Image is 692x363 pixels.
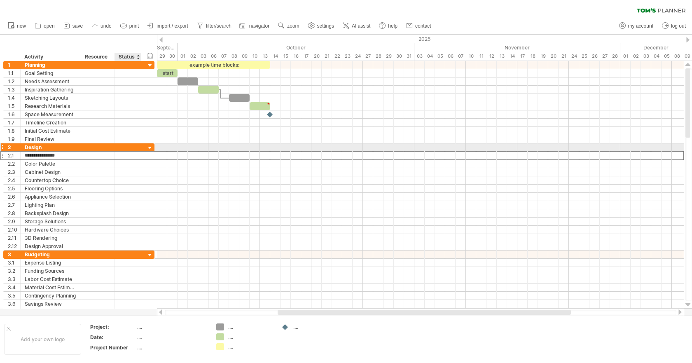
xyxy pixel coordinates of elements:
[631,52,641,61] div: Tuesday, 2 December 2025
[466,52,476,61] div: Monday, 10 November 2025
[660,21,688,31] a: log out
[8,185,20,192] div: 2.5
[33,21,57,31] a: open
[276,21,302,31] a: zoom
[8,152,20,159] div: 2.1
[8,251,20,258] div: 3
[311,52,322,61] div: Monday, 20 October 2025
[662,52,672,61] div: Friday, 5 December 2025
[25,127,77,135] div: Initial Cost Estimate
[25,135,77,143] div: Final Review
[8,267,20,275] div: 3.2
[129,23,139,29] span: print
[101,23,112,29] span: undo
[456,52,466,61] div: Friday, 7 November 2025
[363,52,373,61] div: Monday, 27 October 2025
[228,343,273,350] div: ....
[301,52,311,61] div: Friday, 17 October 2025
[24,53,76,61] div: Activity
[8,110,20,118] div: 1.6
[25,94,77,102] div: Sketching Layouts
[8,259,20,267] div: 3.1
[8,69,20,77] div: 1.1
[672,52,682,61] div: Monday, 8 December 2025
[8,176,20,184] div: 2.4
[25,275,77,283] div: Labor Cost Estimate
[414,43,620,52] div: November 2025
[25,185,77,192] div: Flooring Options
[353,52,363,61] div: Friday, 24 October 2025
[25,300,77,308] div: Savings Review
[388,23,397,29] span: help
[306,21,337,31] a: settings
[404,52,414,61] div: Friday, 31 October 2025
[90,344,136,351] div: Project Number
[250,52,260,61] div: Friday, 10 October 2025
[589,52,600,61] div: Wednesday, 26 November 2025
[317,23,334,29] span: settings
[8,77,20,85] div: 1.2
[671,23,686,29] span: log out
[620,52,631,61] div: Monday, 1 December 2025
[8,308,20,316] div: 3.7
[373,52,383,61] div: Tuesday, 28 October 2025
[291,52,301,61] div: Thursday, 16 October 2025
[25,259,77,267] div: Expense Listing
[548,52,559,61] div: Thursday, 20 November 2025
[25,193,77,201] div: Appliance Selection
[25,69,77,77] div: Goal Setting
[287,23,299,29] span: zoom
[238,21,272,31] a: navigator
[25,77,77,85] div: Needs Assessment
[377,21,400,31] a: help
[8,135,20,143] div: 1.9
[228,333,273,340] div: ....
[25,251,77,258] div: Budgeting
[8,300,20,308] div: 3.6
[167,52,178,61] div: Tuesday, 30 September 2025
[119,53,137,61] div: Status
[610,52,620,61] div: Friday, 28 November 2025
[476,52,486,61] div: Tuesday, 11 November 2025
[394,52,404,61] div: Thursday, 30 October 2025
[293,323,338,330] div: ....
[85,53,110,61] div: Resource
[157,52,167,61] div: Monday, 29 September 2025
[188,52,198,61] div: Thursday, 2 October 2025
[332,52,342,61] div: Wednesday, 22 October 2025
[8,283,20,291] div: 3.4
[25,242,77,250] div: Design Approval
[8,193,20,201] div: 2.6
[8,209,20,217] div: 2.8
[17,23,26,29] span: new
[44,23,55,29] span: open
[404,21,434,31] a: contact
[486,52,497,61] div: Wednesday, 12 November 2025
[445,52,456,61] div: Thursday, 6 November 2025
[25,102,77,110] div: Research Materials
[8,168,20,176] div: 2.3
[8,119,20,126] div: 1.7
[249,23,269,29] span: navigator
[137,334,206,341] div: ....
[641,52,651,61] div: Wednesday, 3 December 2025
[8,275,20,283] div: 3.3
[8,226,20,234] div: 2.10
[4,324,81,355] div: Add your own logo
[229,52,239,61] div: Wednesday, 8 October 2025
[425,52,435,61] div: Tuesday, 4 November 2025
[61,21,85,31] a: save
[415,23,431,29] span: contact
[8,292,20,300] div: 3.5
[579,52,589,61] div: Tuesday, 25 November 2025
[8,86,20,94] div: 1.3
[8,143,20,151] div: 2
[25,110,77,118] div: Space Measurement
[8,160,20,168] div: 2.2
[341,21,373,31] a: AI assist
[8,242,20,250] div: 2.12
[25,86,77,94] div: Inspiration Gathering
[239,52,250,61] div: Thursday, 9 October 2025
[25,292,77,300] div: Contingency Planning
[25,283,77,291] div: Material Cost Estimate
